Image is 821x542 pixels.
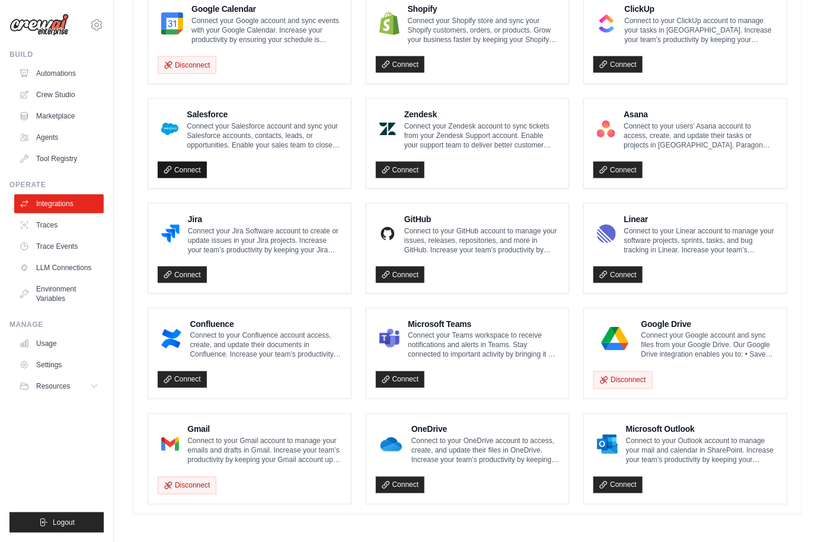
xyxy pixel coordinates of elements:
[14,85,104,104] a: Crew Studio
[404,121,559,150] p: Connect your Zendesk account to sync tickets from your Zendesk Support account. Enable your suppo...
[626,424,777,435] h4: Microsoft Outlook
[624,213,777,225] h4: Linear
[158,477,216,495] button: Disconnect
[624,226,777,255] p: Connect to your Linear account to manage your software projects, sprints, tasks, and bug tracking...
[14,258,104,277] a: LLM Connections
[408,318,559,330] h4: Microsoft Teams
[597,432,618,456] img: Microsoft Outlook Logo
[161,327,181,351] img: Confluence Logo
[408,331,559,360] p: Connect your Teams workspace to receive notifications and alerts in Teams. Stay connected to impo...
[9,320,104,329] div: Manage
[9,50,104,59] div: Build
[376,267,425,283] a: Connect
[191,3,341,15] h4: Google Calendar
[190,318,341,330] h4: Confluence
[14,149,104,168] a: Tool Registry
[158,371,207,388] a: Connect
[624,108,777,120] h4: Asana
[187,424,341,435] h4: Gmail
[190,331,341,360] p: Connect to your Confluence account access, create, and update their documents in Confluence. Incr...
[379,432,403,456] img: OneDrive Logo
[624,121,777,150] p: Connect to your users’ Asana account to access, create, and update their tasks or projects in [GE...
[379,222,396,246] img: GitHub Logo
[14,216,104,235] a: Traces
[593,56,643,73] a: Connect
[376,162,425,178] a: Connect
[14,194,104,213] a: Integrations
[53,518,75,527] span: Logout
[9,14,69,36] img: Logo
[379,117,396,141] img: Zendesk Logo
[158,267,207,283] a: Connect
[188,213,341,225] h4: Jira
[626,437,777,465] p: Connect to your Outlook account to manage your mail and calendar in SharePoint. Increase your tea...
[14,355,104,374] a: Settings
[187,437,341,465] p: Connect to your Gmail account to manage your emails and drafts in Gmail. Increase your team’s pro...
[158,162,207,178] a: Connect
[161,12,183,36] img: Google Calendar Logo
[14,64,104,83] a: Automations
[593,477,643,493] a: Connect
[404,213,559,225] h4: GitHub
[187,121,341,150] p: Connect your Salesforce account and sync your Salesforce accounts, contacts, leads, or opportunit...
[36,381,70,391] span: Resources
[593,371,652,389] button: Disconnect
[9,180,104,190] div: Operate
[161,222,180,246] img: Jira Logo
[404,226,559,255] p: Connect to your GitHub account to manage your issues, releases, repositories, and more in GitHub....
[625,16,777,44] p: Connect to your ClickUp account to manage your tasks in [GEOGRAPHIC_DATA]. Increase your team’s p...
[14,107,104,126] a: Marketplace
[9,512,104,533] button: Logout
[187,108,341,120] h4: Salesforce
[408,16,560,44] p: Connect your Shopify store and sync your Shopify customers, orders, or products. Grow your busine...
[188,226,341,255] p: Connect your Jira Software account to create or update issues in your Jira projects. Increase you...
[379,12,400,36] img: Shopify Logo
[641,331,777,360] p: Connect your Google account and sync files from your Google Drive. Our Google Drive integration e...
[597,327,632,351] img: Google Drive Logo
[641,318,777,330] h4: Google Drive
[376,477,425,493] a: Connect
[597,117,615,141] img: Asana Logo
[408,3,560,15] h4: Shopify
[14,128,104,147] a: Agents
[14,237,104,256] a: Trace Events
[411,424,559,435] h4: OneDrive
[597,222,615,246] img: Linear Logo
[376,56,425,73] a: Connect
[14,334,104,353] a: Usage
[379,327,400,351] img: Microsoft Teams Logo
[404,108,559,120] h4: Zendesk
[161,432,179,456] img: Gmail Logo
[376,371,425,388] a: Connect
[625,3,777,15] h4: ClickUp
[762,485,821,542] iframe: Chat Widget
[191,16,341,44] p: Connect your Google account and sync events with your Google Calendar. Increase your productivity...
[593,267,643,283] a: Connect
[411,437,559,465] p: Connect to your OneDrive account to access, create, and update their files in OneDrive. Increase ...
[14,280,104,308] a: Environment Variables
[597,12,616,36] img: ClickUp Logo
[161,117,178,141] img: Salesforce Logo
[158,56,216,74] button: Disconnect
[14,377,104,396] button: Resources
[593,162,643,178] a: Connect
